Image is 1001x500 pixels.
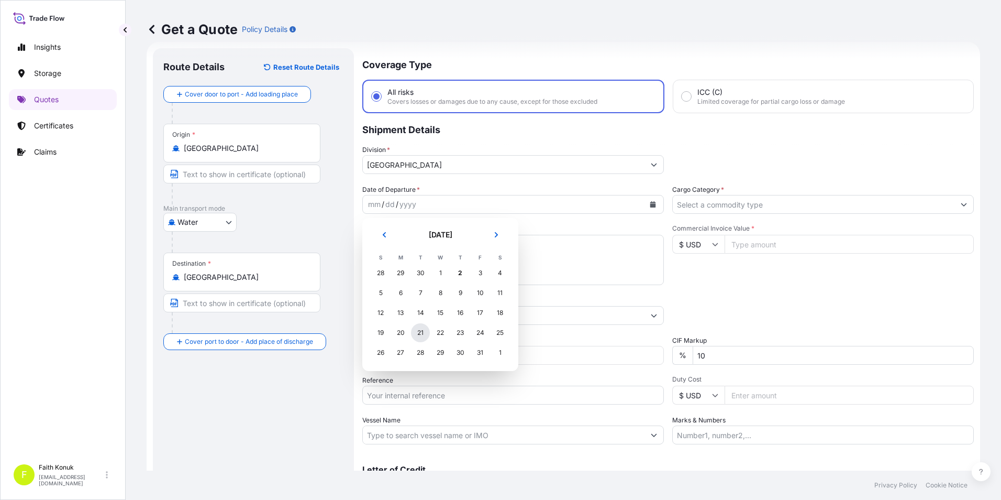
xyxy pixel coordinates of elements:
[411,343,430,362] div: Tuesday, October 28, 2025
[371,343,390,362] div: Sunday, October 26, 2025
[371,303,390,322] div: Sunday, October 12, 2025
[471,284,490,302] div: Friday, October 10, 2025
[371,252,510,363] table: October 2025
[491,284,509,302] div: Saturday, October 11, 2025
[450,252,470,263] th: T
[371,252,391,263] th: S
[451,343,470,362] div: Thursday, October 30, 2025
[490,252,510,263] th: S
[402,230,479,240] h2: [DATE]
[451,323,470,342] div: Thursday, October 23, 2025
[431,264,450,282] div: Wednesday, October 1, 2025
[391,303,410,322] div: Monday, October 13, 2025
[471,303,490,322] div: Friday, October 17, 2025
[371,264,390,282] div: Sunday, September 28, 2025
[371,323,390,342] div: Sunday, October 19, 2025
[373,226,396,243] button: Previous
[431,343,450,362] div: Wednesday, October 29, 2025
[362,113,974,145] p: Shipment Details
[431,284,450,302] div: Wednesday, October 8, 2025
[147,21,238,38] p: Get a Quote
[391,252,410,263] th: M
[431,303,450,322] div: Wednesday, October 15, 2025
[242,24,287,35] p: Policy Details
[431,323,450,342] div: Wednesday, October 22, 2025
[411,284,430,302] div: Tuesday, October 7, 2025
[451,284,470,302] div: Thursday, October 9, 2025
[411,264,430,282] div: Tuesday, September 30, 2025
[410,252,430,263] th: T
[471,323,490,342] div: Friday, October 24, 2025
[491,264,509,282] div: Saturday, October 4, 2025
[451,303,470,322] div: Thursday, October 16, 2025
[491,303,509,322] div: Saturday, October 18, 2025
[391,284,410,302] div: Monday, October 6, 2025
[391,343,410,362] div: Monday, October 27, 2025
[430,252,450,263] th: W
[470,252,490,263] th: F
[362,48,974,80] p: Coverage Type
[371,226,510,363] div: October 2025
[491,323,509,342] div: Saturday, October 25, 2025
[371,284,390,302] div: Sunday, October 5, 2025
[391,323,410,342] div: Monday, October 20, 2025
[471,343,490,362] div: Friday, October 31, 2025
[451,264,470,282] div: Today, Thursday, October 2, 2025
[411,303,430,322] div: Tuesday, October 14, 2025
[491,343,509,362] div: Saturday, November 1, 2025
[362,218,518,371] section: Calendar
[485,226,508,243] button: Next
[471,264,490,282] div: Friday, October 3, 2025
[411,323,430,342] div: Tuesday, October 21, 2025
[391,264,410,282] div: Monday, September 29, 2025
